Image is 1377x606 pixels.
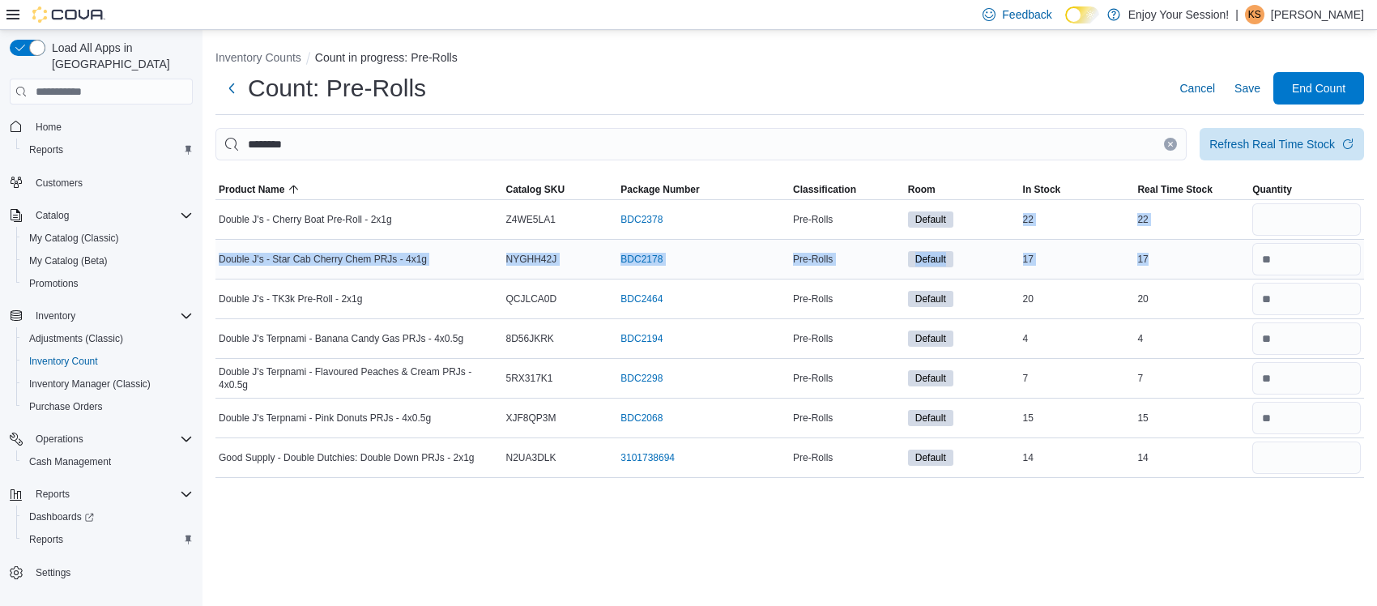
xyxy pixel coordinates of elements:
[620,213,663,226] a: BDC2378
[23,274,193,293] span: Promotions
[908,183,936,196] span: Room
[1020,180,1135,199] button: In Stock
[23,507,193,527] span: Dashboards
[3,483,199,506] button: Reports
[219,332,463,345] span: Double J's Terpnami - Banana Candy Gas PRJs - 4x0.5g
[1134,408,1249,428] div: 15
[23,397,193,416] span: Purchase Orders
[29,400,103,413] span: Purchase Orders
[620,253,663,266] a: BDC2178
[908,450,953,466] span: Default
[29,484,193,504] span: Reports
[506,332,554,345] span: 8D56JKRK
[506,183,565,196] span: Catalog SKU
[16,528,199,551] button: Reports
[23,374,157,394] a: Inventory Manager (Classic)
[1065,23,1066,24] span: Dark Mode
[29,484,76,504] button: Reports
[29,563,77,583] a: Settings
[1020,408,1135,428] div: 15
[23,251,193,271] span: My Catalog (Beta)
[29,306,193,326] span: Inventory
[908,410,953,426] span: Default
[1245,5,1264,24] div: Kylee Sundin-Turk
[915,411,946,425] span: Default
[506,253,557,266] span: NYGHH42J
[3,561,199,584] button: Settings
[215,49,1364,69] nav: An example of EuiBreadcrumbs
[219,213,392,226] span: Double J's - Cherry Boat Pre-Roll - 2x1g
[793,332,833,345] span: Pre-Rolls
[1173,72,1221,105] button: Cancel
[23,397,109,416] a: Purchase Orders
[1020,250,1135,269] div: 17
[23,140,70,160] a: Reports
[23,274,85,293] a: Promotions
[29,562,193,583] span: Settings
[36,566,70,579] span: Settings
[1235,5,1238,24] p: |
[16,506,199,528] a: Dashboards
[506,451,556,464] span: N2UA3DLK
[29,173,89,193] a: Customers
[1065,6,1099,23] input: Dark Mode
[23,228,193,248] span: My Catalog (Classic)
[1248,5,1261,24] span: KS
[1020,448,1135,467] div: 14
[915,371,946,386] span: Default
[16,395,199,418] button: Purchase Orders
[16,327,199,350] button: Adjustments (Classic)
[3,428,199,450] button: Operations
[3,171,199,194] button: Customers
[503,180,618,199] button: Catalog SKU
[23,329,193,348] span: Adjustments (Classic)
[1020,289,1135,309] div: 20
[1134,289,1249,309] div: 20
[1020,369,1135,388] div: 7
[1271,5,1364,24] p: [PERSON_NAME]
[45,40,193,72] span: Load All Apps in [GEOGRAPHIC_DATA]
[23,374,193,394] span: Inventory Manager (Classic)
[23,530,70,549] a: Reports
[620,451,675,464] a: 3101738694
[29,173,193,193] span: Customers
[908,211,953,228] span: Default
[32,6,105,23] img: Cova
[1134,448,1249,467] div: 14
[1164,138,1177,151] button: Clear input
[29,117,68,137] a: Home
[1128,5,1230,24] p: Enjoy Your Session!
[790,180,905,199] button: Classification
[1234,80,1260,96] span: Save
[23,251,114,271] a: My Catalog (Beta)
[29,429,193,449] span: Operations
[908,291,953,307] span: Default
[16,250,199,272] button: My Catalog (Beta)
[23,507,100,527] a: Dashboards
[1273,72,1364,105] button: End Count
[1200,128,1364,160] button: Refresh Real Time Stock
[793,372,833,385] span: Pre-Rolls
[29,355,98,368] span: Inventory Count
[1023,183,1061,196] span: In Stock
[620,292,663,305] a: BDC2464
[215,128,1187,160] input: This is a search bar. After typing your query, hit enter to filter the results lower in the page.
[23,352,193,371] span: Inventory Count
[36,121,62,134] span: Home
[36,433,83,446] span: Operations
[3,305,199,327] button: Inventory
[16,227,199,250] button: My Catalog (Classic)
[16,450,199,473] button: Cash Management
[16,139,199,161] button: Reports
[506,292,557,305] span: QCJLCA0D
[219,365,500,391] span: Double J's Terpnami - Flavoured Peaches & Cream PRJs - 4x0.5g
[1020,329,1135,348] div: 4
[219,292,362,305] span: Double J's - TK3k Pre-Roll - 2x1g
[908,331,953,347] span: Default
[23,228,126,248] a: My Catalog (Classic)
[506,412,556,425] span: XJF8QP3M
[36,309,75,322] span: Inventory
[16,373,199,395] button: Inventory Manager (Classic)
[915,331,946,346] span: Default
[915,252,946,267] span: Default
